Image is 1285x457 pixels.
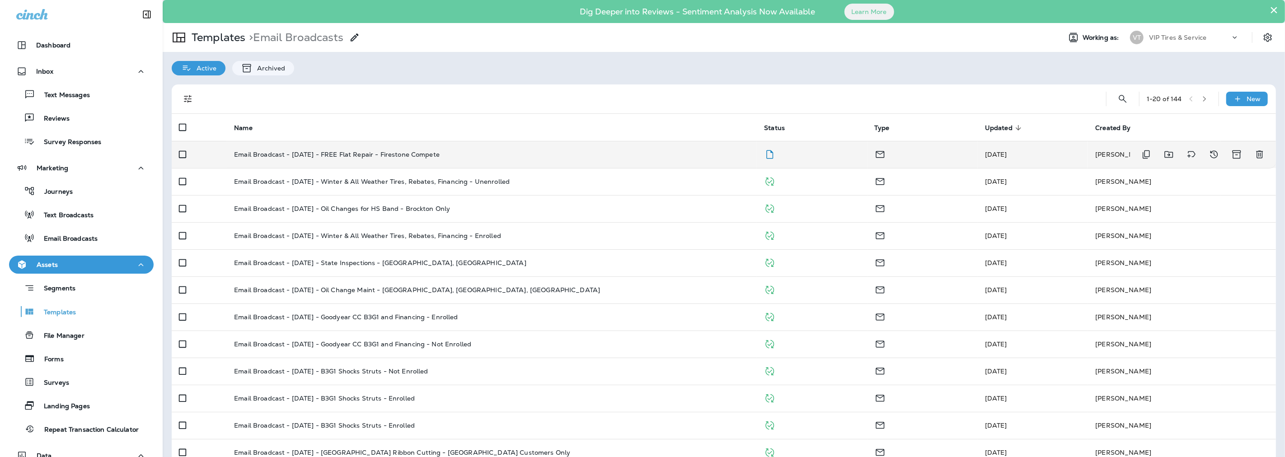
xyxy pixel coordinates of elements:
[1095,124,1142,132] span: Created By
[35,235,98,243] p: Email Broadcasts
[1251,145,1269,163] button: Delete
[9,182,154,201] button: Journeys
[234,422,415,429] p: Email Broadcast - [DATE] - B3G1 Shocks Struts - Enrolled
[985,448,1007,457] span: Melinda Vorhees
[234,368,428,375] p: Email Broadcast - [DATE] - B3G1 Shocks Struts - Not Enrolled
[1130,31,1144,44] div: VT
[764,204,775,212] span: Published
[35,332,84,340] p: File Manager
[875,312,886,320] span: Email
[764,339,775,347] span: Published
[875,339,886,347] span: Email
[9,326,154,345] button: File Manager
[844,4,894,20] button: Learn More
[764,393,775,401] span: Published
[35,308,76,317] p: Templates
[985,286,1007,294] span: Melinda Vorhees
[188,31,245,44] p: Templates
[1088,385,1276,412] td: [PERSON_NAME]
[764,366,775,374] span: Published
[9,159,154,177] button: Marketing
[764,177,775,185] span: Published
[764,448,775,456] span: Published
[1088,303,1276,331] td: [PERSON_NAME]
[9,132,154,151] button: Survey Responses
[9,205,154,224] button: Text Broadcasts
[35,284,75,294] p: Segments
[35,115,70,123] p: Reviews
[875,285,886,293] span: Email
[985,124,1024,132] span: Updated
[9,85,154,104] button: Text Messages
[35,379,69,387] p: Surveys
[1088,168,1276,195] td: [PERSON_NAME]
[985,367,1007,375] span: Melinda Vorhees
[234,449,570,456] p: Email Broadcast - [DATE] - [GEOGRAPHIC_DATA] Ribbon Cutting - [GEOGRAPHIC_DATA] Customers Only
[253,65,285,72] p: Archived
[9,396,154,415] button: Landing Pages
[1114,90,1132,108] button: Search Templates
[234,395,415,402] p: Email Broadcast - [DATE] - B3G1 Shocks Struts - Enrolled
[1088,249,1276,276] td: [PERSON_NAME]
[1149,34,1207,41] p: VIP Tires & Service
[875,366,886,374] span: Email
[9,349,154,368] button: Forms
[245,31,343,44] p: Email Broadcasts
[234,340,471,348] p: Email Broadcast - [DATE] - Goodyear CC B3G1 and Financing - Not Enrolled
[9,373,154,392] button: Surveys
[9,62,154,80] button: Inbox
[234,313,458,321] p: Email Broadcast - [DATE] - Goodyear CC B3G1 and Financing - Enrolled
[9,302,154,321] button: Templates
[35,188,73,196] p: Journeys
[36,42,70,49] p: Dashboard
[9,420,154,438] button: Repeat Transaction Calculator
[9,228,154,247] button: Email Broadcasts
[554,10,842,13] p: Dig Deeper into Reviews - Sentiment Analysis Now Available
[234,124,264,132] span: Name
[234,286,600,294] p: Email Broadcast - [DATE] - Oil Change Maint - [GEOGRAPHIC_DATA], [GEOGRAPHIC_DATA], [GEOGRAPHIC_D...
[1160,145,1178,163] button: Move to folder
[985,421,1007,429] span: Melinda Vorhees
[9,256,154,274] button: Assets
[9,36,154,54] button: Dashboard
[985,394,1007,402] span: Melinda Vorhees
[1088,141,1220,168] td: [PERSON_NAME]
[35,355,64,364] p: Forms
[192,65,216,72] p: Active
[764,258,775,266] span: Published
[35,426,139,434] p: Repeat Transaction Calculator
[35,402,90,411] p: Landing Pages
[134,5,159,23] button: Collapse Sidebar
[985,177,1007,186] span: Melinda Vorhees
[985,150,1007,159] span: Melinda Vorhees
[1270,3,1278,17] button: Close
[1083,34,1121,42] span: Working as:
[875,149,886,158] span: Email
[1228,145,1246,163] button: Archive
[36,68,53,75] p: Inbox
[875,177,886,185] span: Email
[234,232,501,239] p: Email Broadcast - [DATE] - Winter & All Weather Tires, Rebates, Financing - Enrolled
[875,124,901,132] span: Type
[985,124,1013,132] span: Updated
[764,231,775,239] span: Published
[35,91,90,100] p: Text Messages
[1088,195,1276,222] td: [PERSON_NAME]
[37,261,58,268] p: Assets
[234,259,526,266] p: Email Broadcast - [DATE] - State Inspections - [GEOGRAPHIC_DATA], [GEOGRAPHIC_DATA]
[1247,95,1261,103] p: New
[179,90,197,108] button: Filters
[1088,276,1276,303] td: [PERSON_NAME]
[9,278,154,298] button: Segments
[1088,358,1276,385] td: [PERSON_NAME]
[1205,145,1223,163] button: View Changelog
[9,108,154,127] button: Reviews
[764,124,797,132] span: Status
[35,138,101,147] p: Survey Responses
[1088,222,1276,249] td: [PERSON_NAME]
[875,124,890,132] span: Type
[764,312,775,320] span: Published
[875,231,886,239] span: Email
[764,149,775,158] span: Draft
[875,258,886,266] span: Email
